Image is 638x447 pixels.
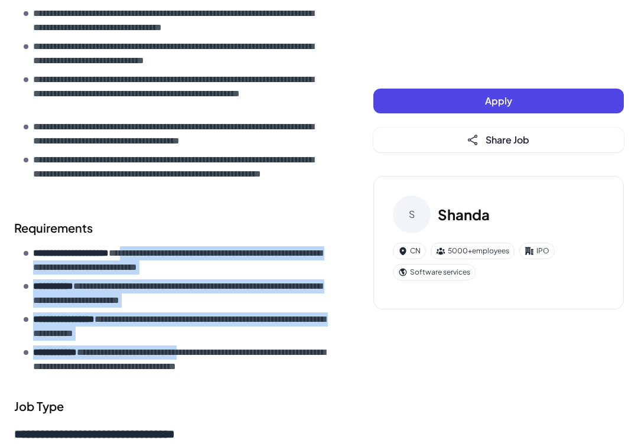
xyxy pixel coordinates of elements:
[519,243,555,259] div: IPO
[373,128,624,152] button: Share Job
[393,195,431,233] div: S
[14,219,326,237] h2: Requirements
[373,89,624,113] button: Apply
[14,397,326,415] div: Job Type
[438,204,490,225] h3: Shanda
[486,133,529,146] span: Share Job
[431,243,515,259] div: 5000+ employees
[485,94,512,107] span: Apply
[393,264,476,280] div: Software services
[393,243,426,259] div: CN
